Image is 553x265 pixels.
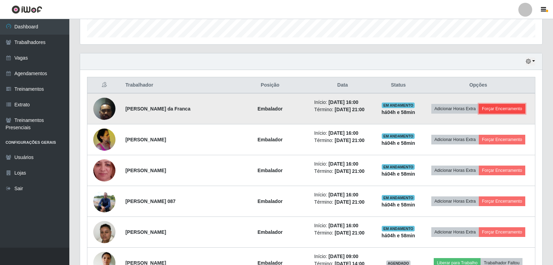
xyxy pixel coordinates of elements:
[382,164,415,170] span: EM ANDAMENTO
[375,77,422,94] th: Status
[258,137,283,142] strong: Embalador
[314,106,371,113] li: Término:
[335,107,364,112] time: [DATE] 21:00
[93,186,115,216] img: 1753481665419.jpeg
[382,226,415,231] span: EM ANDAMENTO
[382,109,415,115] strong: há 04 h e 58 min
[314,198,371,206] li: Término:
[93,94,115,123] img: 1692747616301.jpeg
[382,103,415,108] span: EM ANDAMENTO
[382,195,415,201] span: EM ANDAMENTO
[126,229,166,235] strong: [PERSON_NAME]
[126,198,176,204] strong: [PERSON_NAME] 087
[328,254,358,259] time: [DATE] 09:00
[314,222,371,229] li: Início:
[479,166,525,175] button: Forçar Encerramento
[431,135,479,144] button: Adicionar Horas Extra
[310,77,375,94] th: Data
[314,160,371,168] li: Início:
[126,106,190,112] strong: [PERSON_NAME] da Franca
[335,199,364,205] time: [DATE] 21:00
[335,168,364,174] time: [DATE] 21:00
[422,77,535,94] th: Opções
[479,104,525,114] button: Forçar Encerramento
[382,171,415,177] strong: há 04 h e 58 min
[314,168,371,175] li: Término:
[126,168,166,173] strong: [PERSON_NAME]
[314,229,371,237] li: Término:
[328,223,358,228] time: [DATE] 16:00
[93,125,115,154] img: 1739839717367.jpeg
[93,213,115,252] img: 1740061497468.jpeg
[431,166,479,175] button: Adicionar Horas Extra
[93,146,115,195] img: 1736442244800.jpeg
[314,130,371,137] li: Início:
[328,130,358,136] time: [DATE] 16:00
[11,5,42,14] img: CoreUI Logo
[382,133,415,139] span: EM ANDAMENTO
[431,104,479,114] button: Adicionar Horas Extra
[126,137,166,142] strong: [PERSON_NAME]
[382,233,415,238] strong: há 04 h e 58 min
[431,227,479,237] button: Adicionar Horas Extra
[230,77,310,94] th: Posição
[382,140,415,146] strong: há 04 h e 58 min
[328,192,358,197] time: [DATE] 16:00
[335,138,364,143] time: [DATE] 21:00
[258,198,283,204] strong: Embalador
[258,106,283,112] strong: Embalador
[431,196,479,206] button: Adicionar Horas Extra
[328,161,358,167] time: [DATE] 16:00
[479,227,525,237] button: Forçar Encerramento
[121,77,230,94] th: Trabalhador
[479,135,525,144] button: Forçar Encerramento
[258,168,283,173] strong: Embalador
[335,230,364,236] time: [DATE] 21:00
[258,229,283,235] strong: Embalador
[314,253,371,260] li: Início:
[479,196,525,206] button: Forçar Encerramento
[382,202,415,207] strong: há 04 h e 58 min
[314,99,371,106] li: Início:
[314,137,371,144] li: Término:
[328,99,358,105] time: [DATE] 16:00
[314,191,371,198] li: Início:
